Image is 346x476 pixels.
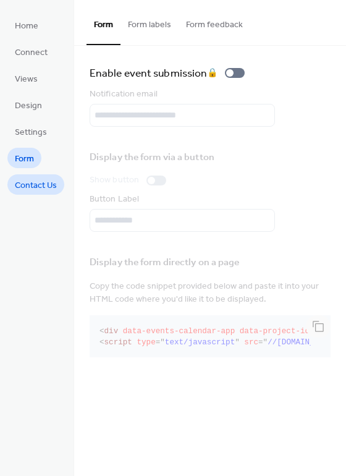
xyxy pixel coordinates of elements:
a: Connect [7,41,55,62]
span: Connect [15,46,48,59]
a: Home [7,15,46,35]
span: Contact Us [15,179,57,192]
a: Form [7,148,41,168]
span: Form [15,153,34,166]
a: Design [7,95,49,115]
a: Settings [7,121,54,142]
a: Views [7,68,45,88]
a: Contact Us [7,174,64,195]
span: Design [15,100,42,113]
span: Settings [15,126,47,139]
span: Views [15,73,38,86]
span: Home [15,20,38,33]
